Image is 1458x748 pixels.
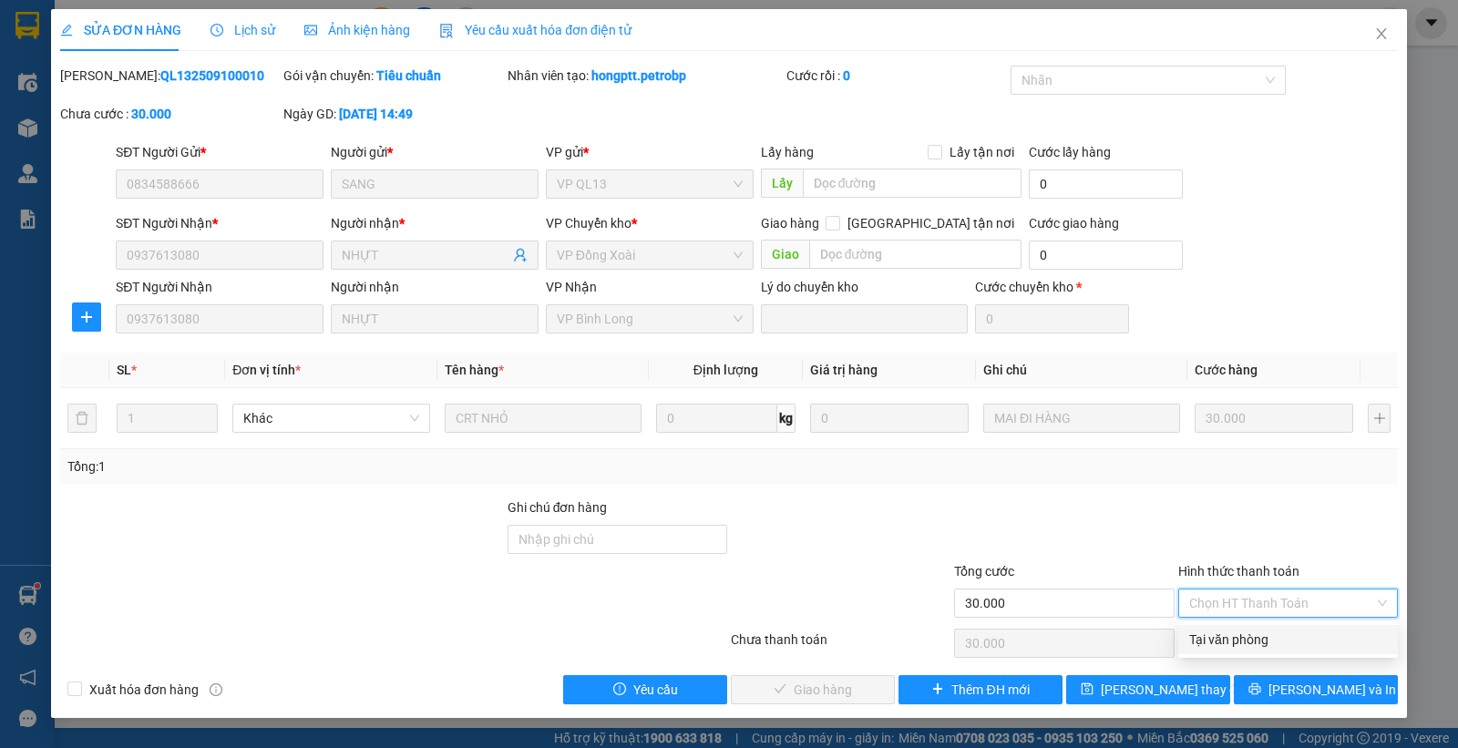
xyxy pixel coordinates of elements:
[1081,682,1093,697] span: save
[786,66,1006,86] div: Cước rồi :
[304,24,317,36] span: picture
[439,23,631,37] span: Yêu cầu xuất hóa đơn điện tử
[1234,675,1398,704] button: printer[PERSON_NAME] và In
[840,213,1022,233] span: [GEOGRAPHIC_DATA] tận nơi
[331,142,539,162] div: Người gửi
[210,24,223,36] span: clock-circle
[1101,680,1247,700] span: [PERSON_NAME] thay đổi
[508,525,727,554] input: Ghi chú đơn hàng
[557,305,743,333] span: VP Bình Long
[439,24,454,38] img: icon
[82,680,206,700] span: Xuất hóa đơn hàng
[810,363,878,377] span: Giá trị hàng
[731,675,895,704] button: checkGiao hàng
[508,66,784,86] div: Nhân viên tạo:
[14,119,42,138] span: CR :
[73,310,100,324] span: plus
[761,277,969,297] div: Lý do chuyển kho
[1029,169,1183,199] input: Cước lấy hàng
[633,680,678,700] span: Yêu cầu
[777,404,796,433] span: kg
[1195,363,1258,377] span: Cước hàng
[331,213,539,233] div: Người nhận
[613,682,626,697] span: exclamation-circle
[983,404,1180,433] input: Ghi Chú
[1248,682,1261,697] span: printer
[843,68,850,83] b: 0
[60,24,73,36] span: edit
[72,302,101,332] button: plus
[546,216,631,231] span: VP Chuyển kho
[761,216,819,231] span: Giao hàng
[1066,675,1230,704] button: save[PERSON_NAME] thay đổi
[1356,9,1407,60] button: Close
[951,680,1029,700] span: Thêm ĐH mới
[761,169,803,198] span: Lấy
[210,23,275,37] span: Lịch sử
[15,17,44,36] span: Gửi:
[60,66,280,86] div: [PERSON_NAME]:
[898,675,1063,704] button: plusThêm ĐH mới
[1195,404,1353,433] input: 0
[809,240,1022,269] input: Dọc đường
[210,683,222,696] span: info-circle
[591,68,686,83] b: hongptt.petrobp
[931,682,944,697] span: plus
[67,456,564,476] div: Tổng: 1
[283,104,503,124] div: Ngày GD:
[976,353,1187,388] th: Ghi chú
[761,145,814,159] span: Lấy hàng
[304,23,410,37] span: Ảnh kiện hàng
[1029,241,1183,270] input: Cước giao hàng
[331,277,539,297] div: Người nhận
[954,564,1014,579] span: Tổng cước
[160,68,264,83] b: QL132509100010
[243,405,418,432] span: Khác
[116,142,323,162] div: SĐT Người Gửi
[975,277,1129,297] div: Cước chuyển kho
[1029,145,1111,159] label: Cước lấy hàng
[116,213,323,233] div: SĐT Người Nhận
[445,404,642,433] input: VD: Bàn, Ghế
[942,142,1022,162] span: Lấy tận nơi
[116,277,323,297] div: SĐT Người Nhận
[508,500,608,515] label: Ghi chú đơn hàng
[14,118,164,139] div: 130.000
[1368,404,1391,433] button: plus
[557,170,743,198] span: VP QL13
[376,68,441,83] b: Tiêu chuẩn
[546,142,754,162] div: VP gửi
[729,630,952,661] div: Chưa thanh toán
[1374,26,1389,41] span: close
[563,675,727,704] button: exclamation-circleYêu cầu
[232,363,301,377] span: Đơn vị tính
[445,363,504,377] span: Tên hàng
[117,363,131,377] span: SL
[1029,216,1119,231] label: Cước giao hàng
[761,240,809,269] span: Giao
[15,15,161,59] div: VP Bình Long
[693,363,758,377] span: Định lượng
[60,23,181,37] span: SỬA ĐƠN HÀNG
[810,404,969,433] input: 0
[339,107,413,121] b: [DATE] 14:49
[174,59,298,81] div: VÂN
[513,248,528,262] span: user-add
[283,66,503,86] div: Gói vận chuyển:
[60,104,280,124] div: Chưa cước :
[546,277,754,297] div: VP Nhận
[1189,630,1387,650] div: Tại văn phòng
[557,241,743,269] span: VP Đồng Xoài
[15,59,161,81] div: [PERSON_NAME]
[174,15,298,59] div: VP Quận 5
[803,169,1022,198] input: Dọc đường
[1268,680,1396,700] span: [PERSON_NAME] và In
[131,107,171,121] b: 30.000
[1189,589,1387,617] span: Chọn HT Thanh Toán
[1178,564,1299,579] label: Hình thức thanh toán
[174,17,218,36] span: Nhận:
[67,404,97,433] button: delete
